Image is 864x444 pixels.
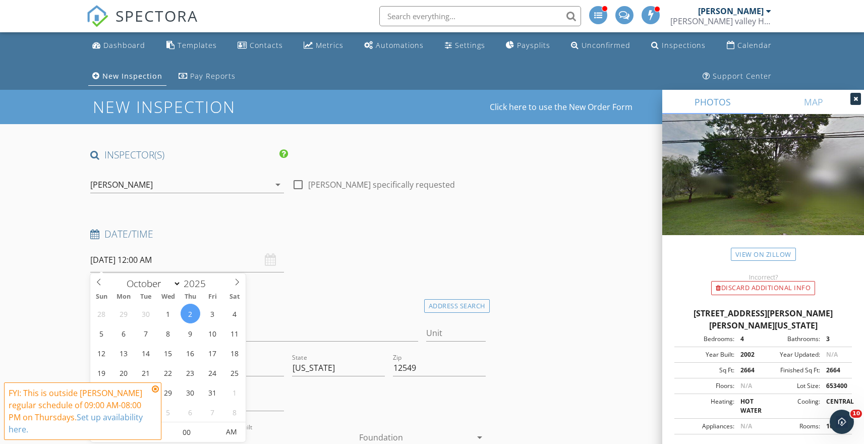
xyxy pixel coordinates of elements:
span: October 17, 2025 [203,343,222,363]
span: October 16, 2025 [181,343,200,363]
i: arrow_drop_down [272,179,284,191]
a: Inspections [647,36,710,55]
a: MAP [763,90,864,114]
h4: INSPECTOR(S) [90,148,288,161]
span: October 4, 2025 [225,304,245,323]
div: Calendar [737,40,772,50]
span: N/A [740,422,752,430]
span: 10 [850,410,862,418]
div: CENTRAL [820,397,849,415]
div: Pay Reports [190,71,236,81]
span: October 22, 2025 [158,363,178,382]
div: Lot Size: [763,381,820,391]
span: Fri [201,294,223,300]
div: Automations [376,40,424,50]
a: SPECTORA [86,14,198,35]
a: New Inspection [88,67,166,86]
div: Heating: [677,397,734,415]
div: 653400 [820,381,849,391]
div: Finished Sq Ft: [763,366,820,375]
span: Wed [157,294,179,300]
h1: New Inspection [93,98,316,116]
span: October 13, 2025 [114,343,134,363]
a: Automations (Advanced) [360,36,428,55]
span: October 24, 2025 [203,363,222,382]
span: October 19, 2025 [92,363,111,382]
a: Support Center [699,67,776,86]
input: Search everything... [379,6,581,26]
span: November 1, 2025 [225,382,245,402]
span: October 9, 2025 [181,323,200,343]
a: View on Zillow [731,248,796,261]
img: The Best Home Inspection Software - Spectora [86,5,108,27]
div: Paysplits [517,40,550,50]
a: Calendar [723,36,776,55]
div: Unconfirmed [582,40,630,50]
div: Settings [455,40,485,50]
div: 10 [820,422,849,431]
span: October 1, 2025 [158,304,178,323]
a: PHOTOS [662,90,763,114]
span: October 2, 2025 [181,304,200,323]
span: November 7, 2025 [203,402,222,422]
span: October 3, 2025 [203,304,222,323]
div: [PERSON_NAME] [90,180,153,189]
div: Floors: [677,381,734,391]
div: 2002 [734,350,763,359]
div: Inspections [662,40,706,50]
div: [STREET_ADDRESS][PERSON_NAME][PERSON_NAME][US_STATE] [674,307,852,331]
span: November 8, 2025 [225,402,245,422]
label: [PERSON_NAME] specifically requested [308,180,455,190]
a: Templates [162,36,221,55]
span: October 8, 2025 [158,323,178,343]
span: October 15, 2025 [158,343,178,363]
div: Support Center [713,71,772,81]
div: FYI: This is outside [PERSON_NAME] regular schedule of 09:00 AM-08:00 PM on Thursdays. [9,387,149,435]
span: Thu [179,294,201,300]
div: Address Search [424,299,490,313]
span: November 6, 2025 [181,402,200,422]
span: SPECTORA [116,5,198,26]
h4: Date/Time [90,228,485,241]
span: Tue [135,294,157,300]
span: October 25, 2025 [225,363,245,382]
a: Pay Reports [175,67,240,86]
div: Contacts [250,40,283,50]
div: New Inspection [102,71,162,81]
span: Mon [112,294,135,300]
div: Dashboard [103,40,145,50]
div: 3 [820,335,849,344]
a: Click here to use the New Order Form [490,103,632,111]
iframe: Intercom live chat [830,410,854,434]
div: Sq Ft: [677,366,734,375]
span: October 23, 2025 [181,363,200,382]
div: Bedrooms: [677,335,734,344]
span: N/A [826,350,838,359]
span: Click to toggle [218,422,246,442]
img: streetview [662,114,864,259]
div: [PERSON_NAME] [698,6,764,16]
span: September 29, 2025 [114,304,134,323]
div: Discard Additional info [711,281,815,295]
input: Year [181,277,214,290]
span: October 29, 2025 [158,382,178,402]
h4: Location [90,297,485,310]
span: October 5, 2025 [92,323,111,343]
div: Year Updated: [763,350,820,359]
span: October 21, 2025 [136,363,156,382]
span: October 30, 2025 [181,382,200,402]
div: 2664 [734,366,763,375]
div: Rooms: [763,422,820,431]
div: Year Built: [677,350,734,359]
span: N/A [740,381,752,390]
div: Hudson valley Home Inspections LLC. [670,16,771,26]
i: arrow_drop_down [474,431,486,443]
a: Dashboard [88,36,149,55]
a: Paysplits [502,36,554,55]
div: 4 [734,335,763,344]
div: Cooling: [763,397,820,415]
span: September 28, 2025 [92,304,111,323]
span: October 18, 2025 [225,343,245,363]
span: October 11, 2025 [225,323,245,343]
div: Bathrooms: [763,335,820,344]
